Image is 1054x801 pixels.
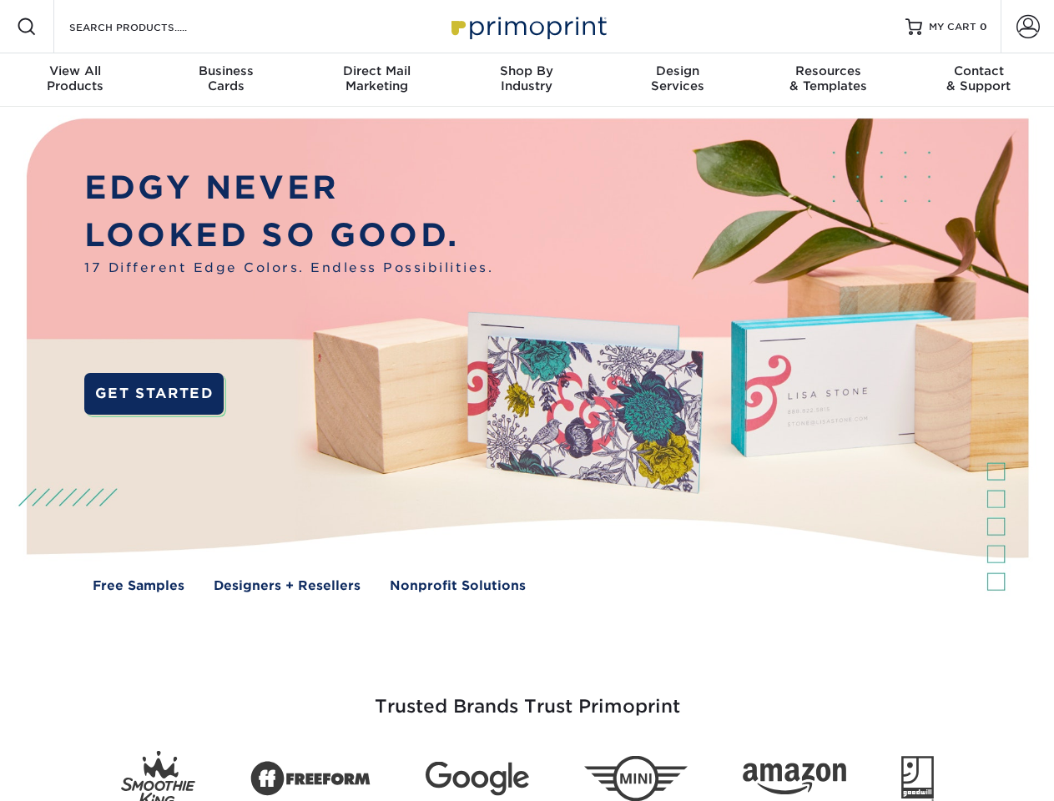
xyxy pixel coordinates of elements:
span: Shop By [451,63,602,78]
a: Contact& Support [904,53,1054,107]
p: EDGY NEVER [84,164,493,212]
p: LOOKED SO GOOD. [84,212,493,259]
a: Free Samples [93,577,184,596]
span: Direct Mail [301,63,451,78]
div: & Support [904,63,1054,93]
img: Goodwill [901,756,934,801]
div: Industry [451,63,602,93]
a: Designers + Resellers [214,577,361,596]
input: SEARCH PRODUCTS..... [68,17,230,37]
div: Cards [150,63,300,93]
div: Marketing [301,63,451,93]
span: Contact [904,63,1054,78]
span: 0 [980,21,987,33]
a: GET STARTED [84,373,224,415]
img: Google [426,762,529,796]
div: & Templates [753,63,903,93]
div: Services [603,63,753,93]
a: BusinessCards [150,53,300,107]
span: 17 Different Edge Colors. Endless Possibilities. [84,259,493,278]
a: DesignServices [603,53,753,107]
span: Resources [753,63,903,78]
a: Resources& Templates [753,53,903,107]
a: Shop ByIndustry [451,53,602,107]
span: MY CART [929,20,976,34]
a: Nonprofit Solutions [390,577,526,596]
span: Design [603,63,753,78]
img: Amazon [743,763,846,795]
h3: Trusted Brands Trust Primoprint [39,656,1016,738]
a: Direct MailMarketing [301,53,451,107]
img: Primoprint [444,8,611,44]
span: Business [150,63,300,78]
